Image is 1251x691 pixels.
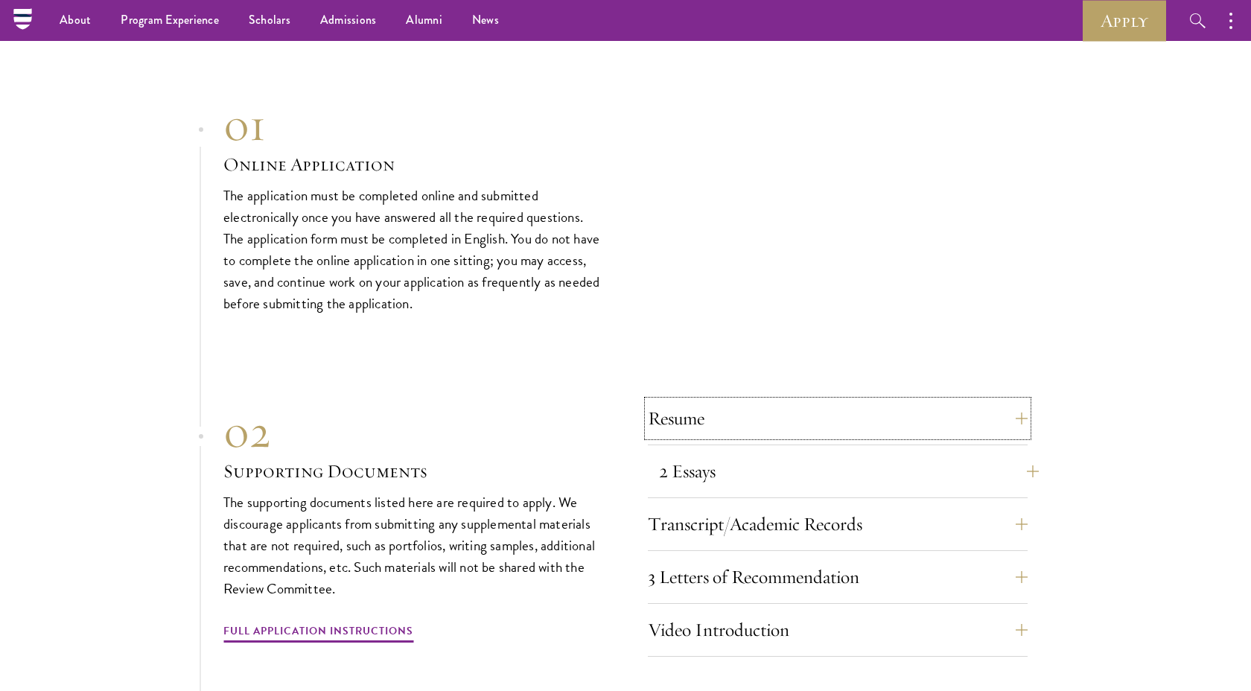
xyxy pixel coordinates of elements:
button: Video Introduction [648,612,1028,648]
button: Transcript/Academic Records [648,506,1028,542]
div: 01 [223,98,603,152]
h3: Online Application [223,152,603,177]
button: Resume [648,401,1028,436]
p: The application must be completed online and submitted electronically once you have answered all ... [223,185,603,314]
button: 2 Essays [659,453,1039,489]
button: 3 Letters of Recommendation [648,559,1028,595]
a: Full Application Instructions [223,622,413,645]
div: 02 [223,405,603,459]
p: The supporting documents listed here are required to apply. We discourage applicants from submitt... [223,491,603,599]
h3: Supporting Documents [223,459,603,484]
